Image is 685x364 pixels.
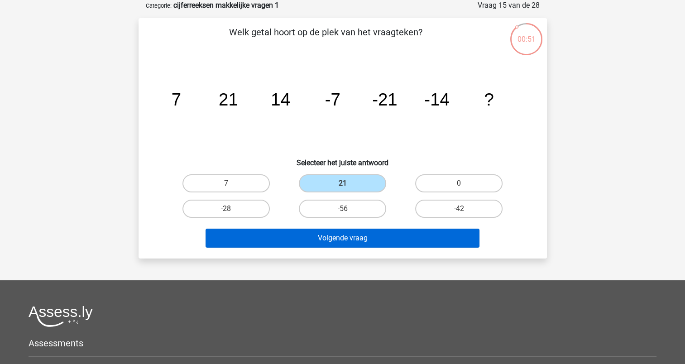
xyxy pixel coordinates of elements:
[325,90,340,109] tspan: -7
[219,90,238,109] tspan: 21
[299,174,386,192] label: 21
[206,229,479,248] button: Volgende vraag
[299,200,386,218] label: -56
[146,2,172,9] small: Categorie:
[182,200,270,218] label: -28
[182,174,270,192] label: 7
[29,338,656,349] h5: Assessments
[173,1,279,10] strong: cijferreeksen makkelijke vragen 1
[415,174,503,192] label: 0
[509,22,543,45] div: 00:51
[484,90,493,109] tspan: ?
[372,90,397,109] tspan: -21
[424,90,449,109] tspan: -14
[153,151,532,167] h6: Selecteer het juiste antwoord
[29,306,93,327] img: Assessly logo
[153,25,498,53] p: Welk getal hoort op de plek van het vraagteken?
[415,200,503,218] label: -42
[171,90,181,109] tspan: 7
[271,90,290,109] tspan: 14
